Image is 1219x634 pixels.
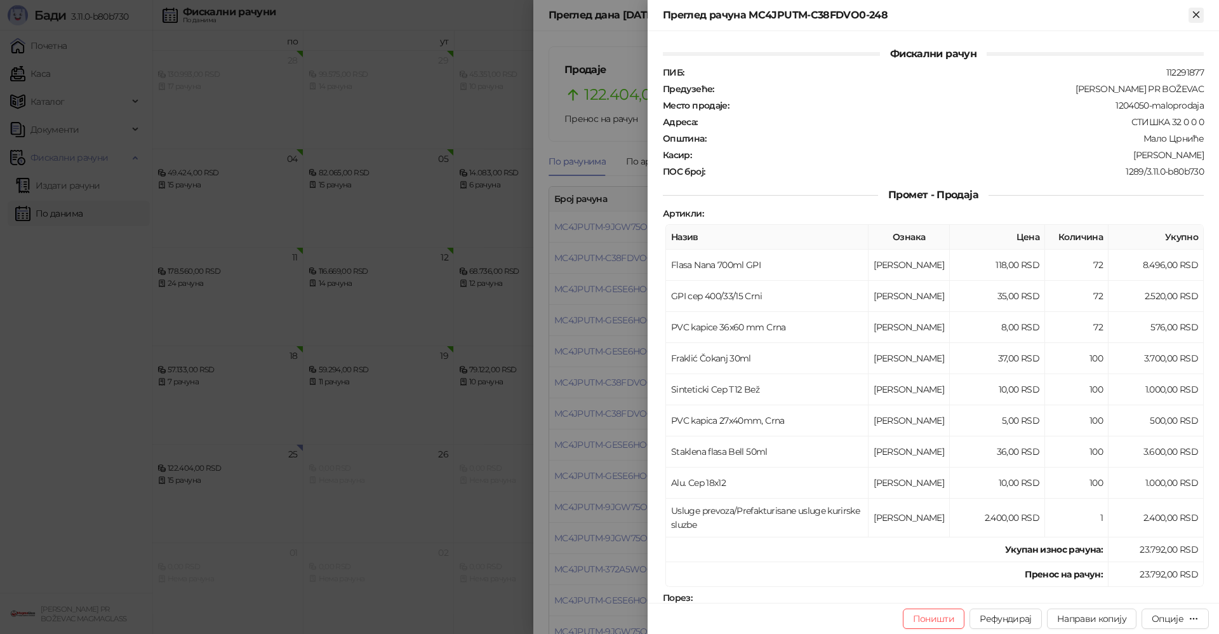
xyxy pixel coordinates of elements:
[663,133,706,144] strong: Општина :
[1109,537,1204,562] td: 23.792,00 RSD
[1045,250,1109,281] td: 72
[1045,225,1109,250] th: Количина
[1109,343,1204,374] td: 3.700,00 RSD
[1045,468,1109,499] td: 100
[663,208,703,219] strong: Артикли :
[716,83,1205,95] div: [PERSON_NAME] PR BOŽEVAC
[950,343,1045,374] td: 37,00 RSD
[903,609,965,629] button: Поништи
[1189,8,1204,23] button: Close
[869,374,950,405] td: [PERSON_NAME]
[1047,609,1136,629] button: Направи копију
[950,312,1045,343] td: 8,00 RSD
[869,405,950,436] td: [PERSON_NAME]
[950,468,1045,499] td: 10,00 RSD
[730,100,1205,111] div: 1204050-maloprodaja
[666,468,869,499] td: Alu. Cep 18x12
[869,343,950,374] td: [PERSON_NAME]
[666,436,869,468] td: Staklena flasa Bell 50ml
[880,48,987,60] span: Фискални рачун
[666,374,869,405] td: Sinteticki Cep T12 Bež
[1109,312,1204,343] td: 576,00 RSD
[1045,405,1109,436] td: 100
[685,67,1205,78] div: 112291877
[869,250,950,281] td: [PERSON_NAME]
[1025,569,1103,580] strong: Пренос на рачун :
[869,225,950,250] th: Ознака
[1109,468,1204,499] td: 1.000,00 RSD
[950,281,1045,312] td: 35,00 RSD
[663,166,705,177] strong: ПОС број :
[950,499,1045,537] td: 2.400,00 RSD
[1109,562,1204,587] td: 23.792,00 RSD
[666,405,869,436] td: PVC kapica 27x40mm, Crna
[707,133,1205,144] div: Мало Црниће
[1005,544,1103,555] strong: Укупан износ рачуна :
[869,468,950,499] td: [PERSON_NAME]
[663,67,684,78] strong: ПИБ :
[699,116,1205,128] div: СТИШКА 32 0 0 0
[878,189,989,201] span: Промет - Продаја
[666,343,869,374] td: Fraklić Čokanj 30ml
[1045,312,1109,343] td: 72
[869,281,950,312] td: [PERSON_NAME]
[1109,225,1204,250] th: Укупно
[1045,343,1109,374] td: 100
[969,609,1042,629] button: Рефундирај
[666,225,869,250] th: Назив
[666,312,869,343] td: PVC kapice 36x60 mm Crna
[663,116,698,128] strong: Адреса :
[663,8,1189,23] div: Преглед рачуна MC4JPUTM-C38FDVO0-248
[950,225,1045,250] th: Цена
[1109,405,1204,436] td: 500,00 RSD
[950,374,1045,405] td: 10,00 RSD
[693,149,1205,161] div: [PERSON_NAME]
[706,166,1205,177] div: 1289/3.11.0-b80b730
[663,149,691,161] strong: Касир :
[1109,374,1204,405] td: 1.000,00 RSD
[663,100,729,111] strong: Место продаје :
[1045,499,1109,537] td: 1
[869,499,950,537] td: [PERSON_NAME]
[663,83,714,95] strong: Предузеће :
[1045,436,1109,468] td: 100
[869,312,950,343] td: [PERSON_NAME]
[666,250,869,281] td: Flasa Nana 700ml GPI
[666,281,869,312] td: GPI cep 400/33/15 Crni
[1152,613,1183,624] div: Опције
[1045,281,1109,312] td: 72
[950,405,1045,436] td: 5,00 RSD
[1142,609,1209,629] button: Опције
[869,436,950,468] td: [PERSON_NAME]
[1057,613,1126,624] span: Направи копију
[950,436,1045,468] td: 36,00 RSD
[666,499,869,537] td: Usluge prevoza/Prefakturisane usluge kurirske sluzbe
[1109,436,1204,468] td: 3.600,00 RSD
[1045,374,1109,405] td: 100
[1109,250,1204,281] td: 8.496,00 RSD
[663,592,692,604] strong: Порез :
[1109,281,1204,312] td: 2.520,00 RSD
[1109,499,1204,537] td: 2.400,00 RSD
[950,250,1045,281] td: 118,00 RSD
